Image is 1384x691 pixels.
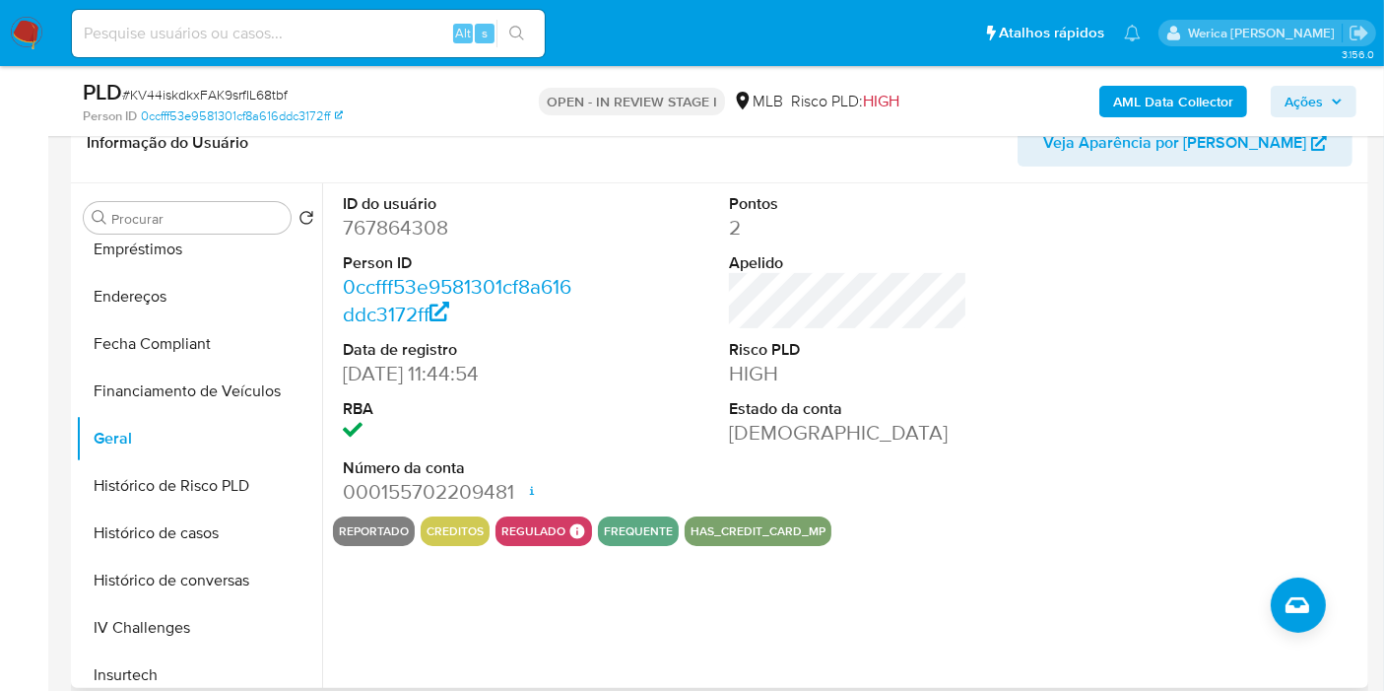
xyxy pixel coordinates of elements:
[343,214,581,242] dd: 767864308
[496,20,537,47] button: search-icon
[1285,86,1323,117] span: Ações
[691,527,825,535] button: has_credit_card_mp
[92,210,107,226] button: Procurar
[1043,119,1306,167] span: Veja Aparência por [PERSON_NAME]
[427,527,484,535] button: creditos
[1113,86,1233,117] b: AML Data Collector
[76,462,322,510] button: Histórico de Risco PLD
[76,510,322,557] button: Histórico de casos
[729,360,967,387] dd: HIGH
[1271,86,1356,117] button: Ações
[76,368,322,415] button: Financiamento de Veículos
[863,90,899,112] span: HIGH
[72,21,545,46] input: Pesquise usuários ou casos...
[339,527,409,535] button: reportado
[604,527,673,535] button: frequente
[111,210,283,228] input: Procurar
[87,133,248,153] h1: Informação do Usuário
[83,107,137,125] b: Person ID
[729,193,967,215] dt: Pontos
[343,339,581,361] dt: Data de registro
[791,91,899,112] span: Risco PLD:
[343,457,581,479] dt: Número da conta
[482,24,488,42] span: s
[76,415,322,462] button: Geral
[83,76,122,107] b: PLD
[729,214,967,242] dd: 2
[1124,25,1141,41] a: Notificações
[999,23,1104,43] span: Atalhos rápidos
[729,252,967,274] dt: Apelido
[729,419,967,447] dd: [DEMOGRAPHIC_DATA]
[1349,23,1369,43] a: Sair
[733,91,783,112] div: MLB
[1099,86,1247,117] button: AML Data Collector
[729,339,967,361] dt: Risco PLD
[76,226,322,273] button: Empréstimos
[729,398,967,420] dt: Estado da conta
[76,273,322,320] button: Endereços
[501,527,565,535] button: regulado
[455,24,471,42] span: Alt
[343,272,571,328] a: 0ccfff53e9581301cf8a616ddc3172ff
[343,252,581,274] dt: Person ID
[343,193,581,215] dt: ID do usuário
[539,88,725,115] p: OPEN - IN REVIEW STAGE I
[1188,24,1342,42] p: werica.jgaldencio@mercadolivre.com
[122,85,288,104] span: # KV44iskdkxFAK9srfIL68tbf
[343,478,581,506] dd: 000155702209481
[298,210,314,232] button: Retornar ao pedido padrão
[1018,119,1352,167] button: Veja Aparência por [PERSON_NAME]
[76,320,322,368] button: Fecha Compliant
[76,557,322,604] button: Histórico de conversas
[76,604,322,652] button: IV Challenges
[343,398,581,420] dt: RBA
[141,107,343,125] a: 0ccfff53e9581301cf8a616ddc3172ff
[343,360,581,387] dd: [DATE] 11:44:54
[1342,46,1374,62] span: 3.156.0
